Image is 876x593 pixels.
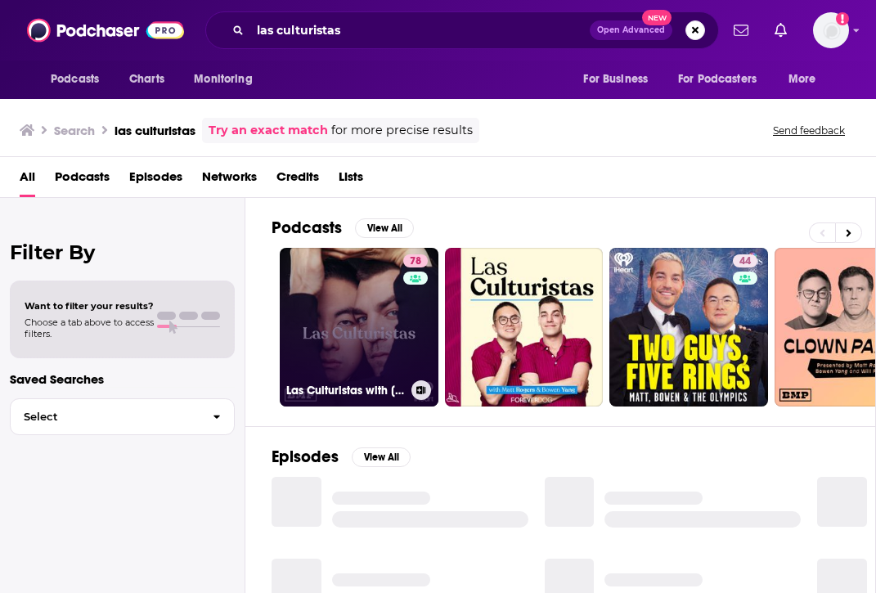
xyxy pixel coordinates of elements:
[667,64,780,95] button: open menu
[352,447,411,467] button: View All
[209,121,328,140] a: Try an exact match
[10,398,235,435] button: Select
[39,64,120,95] button: open menu
[11,411,200,422] span: Select
[51,68,99,91] span: Podcasts
[27,15,184,46] img: Podchaser - Follow, Share and Rate Podcasts
[739,254,751,270] span: 44
[836,12,849,25] svg: Add a profile image
[768,16,793,44] a: Show notifications dropdown
[678,68,757,91] span: For Podcasters
[355,218,414,238] button: View All
[25,317,154,339] span: Choose a tab above to access filters.
[331,121,473,140] span: for more precise results
[25,300,154,312] span: Want to filter your results?
[119,64,174,95] a: Charts
[768,124,850,137] button: Send feedback
[250,17,590,43] input: Search podcasts, credits, & more...
[272,218,342,238] h2: Podcasts
[788,68,816,91] span: More
[339,164,363,197] a: Lists
[403,254,428,267] a: 78
[813,12,849,48] span: Logged in as emma.garth
[272,218,414,238] a: PodcastsView All
[276,164,319,197] a: Credits
[609,248,768,407] a: 44
[10,240,235,264] h2: Filter By
[194,68,252,91] span: Monitoring
[55,164,110,197] a: Podcasts
[272,447,411,467] a: EpisodesView All
[205,11,719,49] div: Search podcasts, credits, & more...
[54,123,95,138] h3: Search
[286,384,405,398] h3: Las Culturistas with [PERSON_NAME] and [PERSON_NAME]
[280,248,438,407] a: 78Las Culturistas with [PERSON_NAME] and [PERSON_NAME]
[642,10,672,25] span: New
[590,20,672,40] button: Open AdvancedNew
[202,164,257,197] a: Networks
[182,64,273,95] button: open menu
[272,447,339,467] h2: Episodes
[129,164,182,197] a: Episodes
[777,64,837,95] button: open menu
[129,68,164,91] span: Charts
[727,16,755,44] a: Show notifications dropdown
[733,254,757,267] a: 44
[583,68,648,91] span: For Business
[20,164,35,197] a: All
[115,123,195,138] h3: las culturistas
[410,254,421,270] span: 78
[10,371,235,387] p: Saved Searches
[597,26,665,34] span: Open Advanced
[813,12,849,48] button: Show profile menu
[572,64,668,95] button: open menu
[813,12,849,48] img: User Profile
